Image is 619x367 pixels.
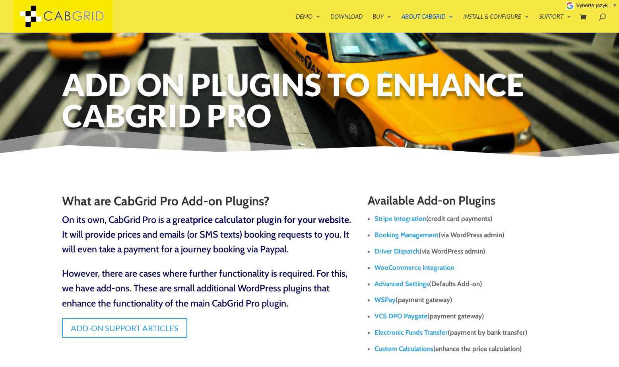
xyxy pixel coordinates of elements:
[375,341,557,357] li: (enhance the price calculation)
[62,194,353,212] h3: What are CabGrid Pro Add-on Plugins?
[368,194,557,211] h3: Available Add-on Plugins
[375,308,557,324] li: (payment gateway)
[375,324,557,341] li: (payment by bank transfer)
[375,211,557,227] li: (credit card payments)
[296,14,320,33] a: Demo
[375,276,557,292] li: (Defaults Add-on)
[193,214,349,225] strong: price calculator plugin for your website
[375,345,433,353] a: Custom Calculations
[375,231,439,239] a: Booking Management
[330,14,363,33] a: Download
[375,227,557,243] li: (via WordPress admin)
[62,266,353,310] p: However, there are cases where further functionality is required. For this, we have add-ons. Thes...
[13,11,113,20] a: CabGrid Taxi Plugin
[375,312,427,320] a: VCS DPO Paygate
[375,243,557,260] li: (via WordPress admin)
[402,14,453,33] a: About CabGrid
[62,212,353,266] p: On its own, CabGrid Pro is a great . It will provide prices and emails (or SMS texts) booking req...
[375,247,419,255] a: Driver Dispatch
[612,2,617,8] span: ▼
[375,264,454,271] a: WooCommerce integration
[375,328,448,336] a: Electronic Funds Transfer
[62,318,187,338] a: Add-on Support Articles
[576,2,617,8] a: Vyberte jazyk​
[539,14,571,33] a: Support
[375,215,426,223] a: Stripe Integration
[576,2,608,8] span: Vyberte jazyk
[463,14,529,33] a: Install & Configure
[62,69,557,135] h1: Add On Plugins to Enhance CabGrid Pro
[373,14,392,33] a: Buy
[375,292,557,308] li: (payment gateway)
[375,280,429,288] a: Advanced Settings
[375,296,396,304] a: WSPay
